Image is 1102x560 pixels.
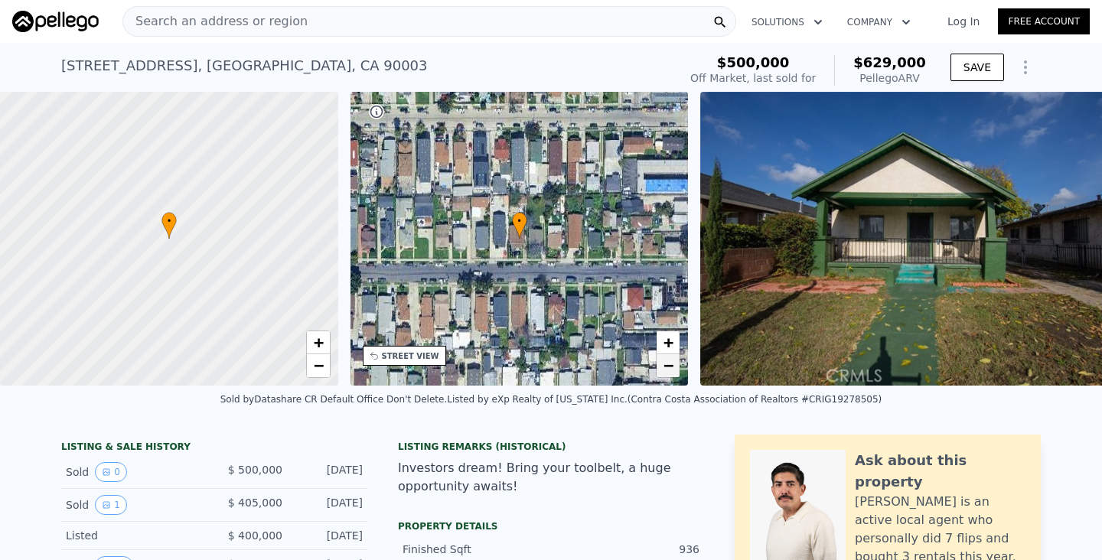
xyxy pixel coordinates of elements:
[220,394,447,405] div: Sold by Datashare CR Default Office Don't Delete .
[61,441,367,456] div: LISTING & SALE HISTORY
[313,356,323,375] span: −
[657,331,680,354] a: Zoom in
[447,394,882,405] div: Listed by eXp Realty of [US_STATE] Inc. (Contra Costa Association of Realtors #CRIG19278505)
[929,14,998,29] a: Log In
[12,11,99,32] img: Pellego
[123,12,308,31] span: Search an address or region
[512,214,527,228] span: •
[398,520,704,532] div: Property details
[382,350,439,362] div: STREET VIEW
[998,8,1090,34] a: Free Account
[657,354,680,377] a: Zoom out
[95,462,127,482] button: View historical data
[512,212,527,239] div: •
[690,70,816,86] div: Off Market, last sold for
[228,464,282,476] span: $ 500,000
[398,459,704,496] div: Investors dream! Bring your toolbelt, a huge opportunity awaits!
[853,54,926,70] span: $629,000
[161,212,177,239] div: •
[295,495,363,515] div: [DATE]
[228,497,282,509] span: $ 405,000
[313,333,323,352] span: +
[853,70,926,86] div: Pellego ARV
[835,8,923,36] button: Company
[717,54,790,70] span: $500,000
[228,529,282,542] span: $ 400,000
[307,354,330,377] a: Zoom out
[66,495,202,515] div: Sold
[950,54,1004,81] button: SAVE
[295,462,363,482] div: [DATE]
[161,214,177,228] span: •
[855,450,1025,493] div: Ask about this property
[66,462,202,482] div: Sold
[61,55,428,77] div: [STREET_ADDRESS] , [GEOGRAPHIC_DATA] , CA 90003
[403,542,551,557] div: Finished Sqft
[1010,52,1041,83] button: Show Options
[663,333,673,352] span: +
[66,528,202,543] div: Listed
[739,8,835,36] button: Solutions
[551,542,699,557] div: 936
[295,528,363,543] div: [DATE]
[398,441,704,453] div: Listing Remarks (Historical)
[95,495,127,515] button: View historical data
[307,331,330,354] a: Zoom in
[663,356,673,375] span: −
